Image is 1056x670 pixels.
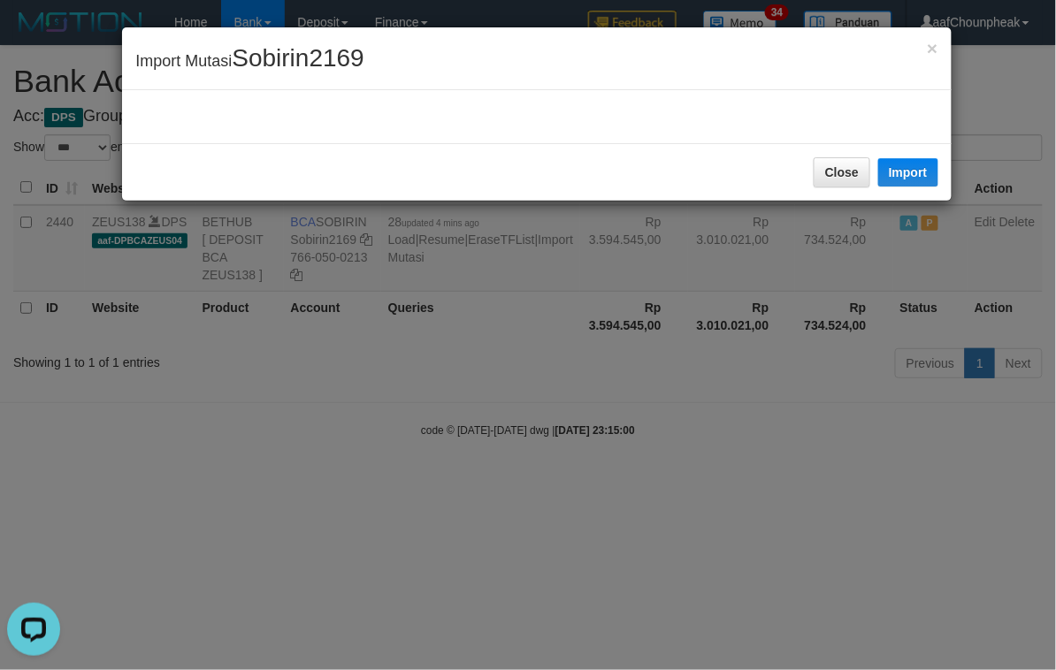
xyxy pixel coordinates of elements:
button: Close [814,157,870,187]
span: Import Mutasi [135,52,363,70]
button: Open LiveChat chat widget [7,7,60,60]
button: Import [878,158,938,187]
span: × [927,38,937,58]
span: Sobirin2169 [232,44,363,72]
button: Close [927,39,937,57]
